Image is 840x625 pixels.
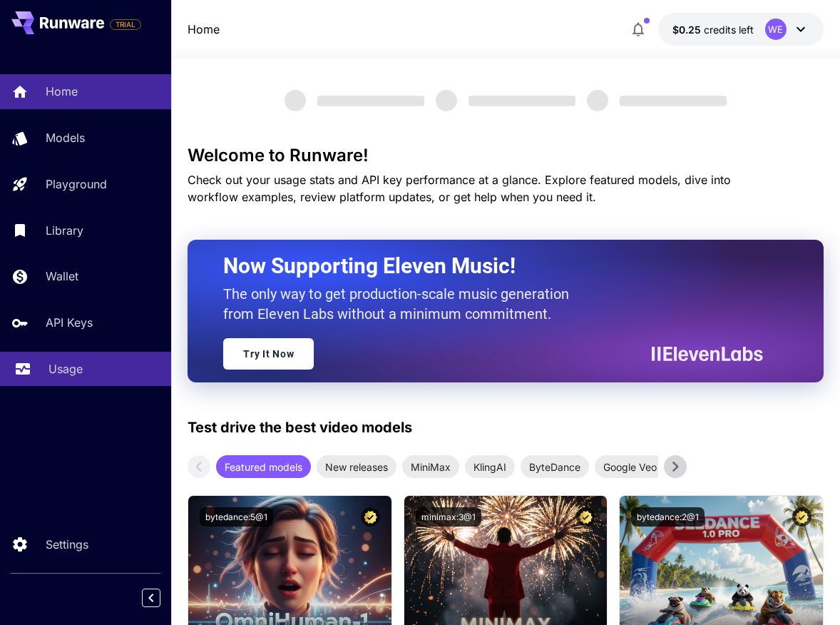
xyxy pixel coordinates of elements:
a: Home [188,21,220,38]
div: Collapse sidebar [153,585,171,611]
nav: breadcrumb [188,21,220,38]
div: ByteDance [521,455,589,478]
button: $0.2454WE [658,13,824,46]
p: Playground [46,176,107,193]
div: $0.2454 [672,22,754,37]
button: bytedance:5@1 [200,507,273,527]
div: Google Veo [595,455,665,478]
div: WE [765,19,787,40]
p: Usage [48,360,83,377]
button: Certified Model – Vetted for best performance and includes a commercial license. [361,507,380,527]
span: KlingAI [465,459,515,474]
p: Library [46,222,83,239]
div: Featured models [216,455,311,478]
button: Certified Model – Vetted for best performance and includes a commercial license. [576,507,595,527]
span: TRIAL [111,19,140,30]
p: Home [46,83,78,100]
h2: Now Supporting Eleven Music! [223,253,752,280]
span: Check out your usage stats and API key performance at a glance. Explore featured models, dive int... [188,173,731,204]
span: credits left [704,24,754,36]
div: MiniMax [402,455,459,478]
button: bytedance:2@1 [631,507,705,527]
p: Test drive the best video models [188,417,412,438]
p: API Keys [46,314,93,331]
div: New releases [317,455,396,478]
button: minimax:3@1 [416,507,481,527]
h3: Welcome to Runware! [188,146,823,166]
p: Settings [46,536,88,553]
span: Featured models [216,459,311,474]
div: KlingAI [465,455,515,478]
button: Collapse sidebar [142,589,160,607]
span: Google Veo [595,459,665,474]
p: Wallet [46,268,78,285]
a: Try It Now [223,338,314,370]
p: Models [46,129,85,146]
span: $0.25 [672,24,704,36]
span: Add your payment card to enable full platform functionality. [110,16,141,33]
span: ByteDance [521,459,589,474]
span: New releases [317,459,396,474]
p: The only way to get production-scale music generation from Eleven Labs without a minimum commitment. [223,284,580,324]
button: Certified Model – Vetted for best performance and includes a commercial license. [792,507,811,527]
span: MiniMax [402,459,459,474]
